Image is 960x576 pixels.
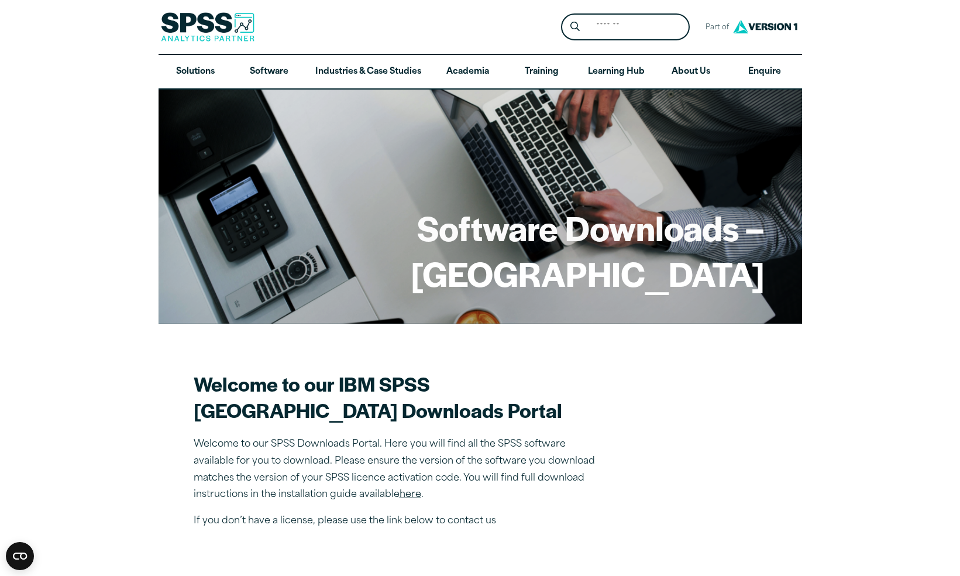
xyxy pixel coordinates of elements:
[431,55,504,89] a: Academia
[564,16,586,38] button: Search magnifying glass icon
[159,55,232,89] a: Solutions
[579,55,654,89] a: Learning Hub
[159,55,802,89] nav: Desktop version of site main menu
[232,55,306,89] a: Software
[699,19,730,36] span: Part of
[570,22,580,32] svg: Search magnifying glass icon
[194,371,603,423] h2: Welcome to our IBM SPSS [GEOGRAPHIC_DATA] Downloads Portal
[161,12,254,42] img: SPSS Analytics Partner
[728,55,801,89] a: Enquire
[194,436,603,503] p: Welcome to our SPSS Downloads Portal. Here you will find all the SPSS software available for you ...
[194,513,603,530] p: If you don’t have a license, please use the link below to contact us
[654,55,728,89] a: About Us
[400,490,421,499] a: here
[561,13,690,41] form: Site Header Search Form
[196,205,765,296] h1: Software Downloads – [GEOGRAPHIC_DATA]
[730,16,800,37] img: Version1 Logo
[6,542,34,570] button: Open CMP widget
[504,55,578,89] a: Training
[306,55,431,89] a: Industries & Case Studies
